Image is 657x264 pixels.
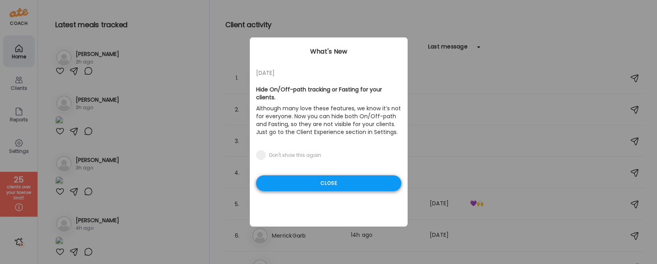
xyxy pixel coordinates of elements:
div: Close [256,175,401,191]
b: Hide On/Off-path tracking or Fasting for your clients. [256,86,382,101]
div: Don't show this again [269,152,321,158]
div: What's New [250,47,408,56]
p: Although many love these features, we know it’s not for everyone. Now you can hide both On/Off-pa... [256,103,401,138]
div: [DATE] [256,68,401,78]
